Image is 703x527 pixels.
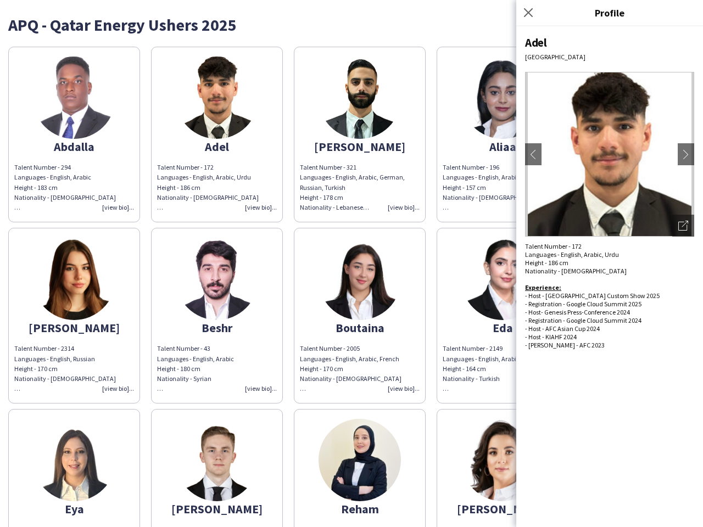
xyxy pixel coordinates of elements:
div: Reham [300,504,420,514]
span: Talent Number - 196 Languages - English, Arabic Height - 157 cm Nationality - [DEMOGRAPHIC_DATA] [443,163,544,211]
div: [PERSON_NAME] [14,323,134,333]
div: Beshr [157,323,277,333]
span: Height - 183 cm [14,183,58,192]
div: Abdalla [14,142,134,152]
img: Crew avatar or photo [525,72,694,237]
img: thumb-e4113425-5afa-4119-9bfc-ab93567e8ec3.png [319,238,401,320]
span: - Host - [GEOGRAPHIC_DATA] Custom Show 2025 [525,291,660,300]
span: Languages - English, Arabic, Urdu Height - 186 cm [525,250,619,267]
div: - Registration - Google Cloud Summit 2024 [525,316,694,324]
div: Boutaina [300,323,420,333]
img: thumb-20999c56-5060-4333-9661-14787d279a62.png [33,419,115,501]
div: [PERSON_NAME] [300,142,420,152]
span: Talent Number - 43 Languages - English, Arabic Height - 180 cm Nationality - Syrian [157,344,234,393]
img: thumb-76f2cc35-27c9-4841-ba5a-f65f1dcadd36.png [176,238,258,320]
span: Talent Number - 321 Languages - English, Arabic, German, Russian, Turkish Height - 178 cm Nationa... [300,163,405,211]
div: - Host- Genesis Press-Conference 2024 [525,308,694,316]
span: Nationality - [DEMOGRAPHIC_DATA] [14,193,116,201]
img: thumb-6665b35a09934.jpeg [176,57,258,139]
span: - Registration - Google Cloud Summit 2025 [525,300,641,308]
div: [PERSON_NAME] [443,504,562,514]
div: Eda [443,323,562,333]
img: thumb-b083d176-5831-489b-b25d-683b51895855.png [33,238,115,320]
span: Height - 164 cm [443,365,486,373]
div: - Host - KIAHF 2024 [525,333,694,349]
div: Adel [157,142,277,152]
b: Experience: [525,283,561,291]
span: Talent Number - 294 [14,163,71,171]
div: Open photos pop-in [672,215,694,237]
span: Languages - English, Russian Height - 170 cm Nationality - [DEMOGRAPHIC_DATA] [14,355,116,393]
span: Talent Number - 172 [157,163,214,171]
h3: Profile [516,5,703,20]
span: Talent Number - 172 [525,242,582,250]
div: - Host - AFC Asian Cup 2024 [525,283,694,333]
span: Nationality - [DEMOGRAPHIC_DATA] [525,267,627,275]
span: Languages - English, Arabic, French Height - 170 cm Nationality - [DEMOGRAPHIC_DATA] [300,355,401,393]
div: [GEOGRAPHIC_DATA] [525,53,694,61]
div: [PERSON_NAME] [157,504,277,514]
div: APQ - Qatar Energy Ushers 2025 [8,16,695,33]
div: Adel [525,35,694,50]
span: Languages - English, Arabic, Urdu Height - 186 cm [157,173,251,191]
img: thumb-ec3047b5-4fb5-48fc-a1c0-6fc59cbcdf6c.png [176,419,258,501]
div: Talent Number - 2149 [443,344,562,354]
img: thumb-4597d15d-2efd-424b-afc5-2d5196827ed2.png [461,419,544,501]
span: Languages - English, Arabic [14,173,91,181]
img: thumb-e61f9c85-7fd5-47f9-b524-67d8794aca7f.png [33,57,115,139]
img: thumb-68b58ad91a3d3.jpeg [319,419,401,501]
span: - [PERSON_NAME] - AFC 2023 [525,341,605,349]
img: thumb-0d4337e6-1892-4017-a1cd-84c876770e08.png [461,57,544,139]
img: thumb-e1438d06-3729-40c7-a654-10c929cb22c5.png [461,238,544,320]
span: Nationality - [DEMOGRAPHIC_DATA] [157,193,259,201]
div: Eya [14,504,134,514]
span: Talent Number - 2314 [14,344,74,352]
div: Aliaa [443,142,562,152]
div: Talent Number - 2005 [300,344,420,354]
span: Languages - English, Arabic, Turkish [443,355,543,363]
img: thumb-496e2a89-a99d-47c4-93e3-aa2961131a26.png [319,57,401,139]
span: Nationality - Turkish [443,374,500,383]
